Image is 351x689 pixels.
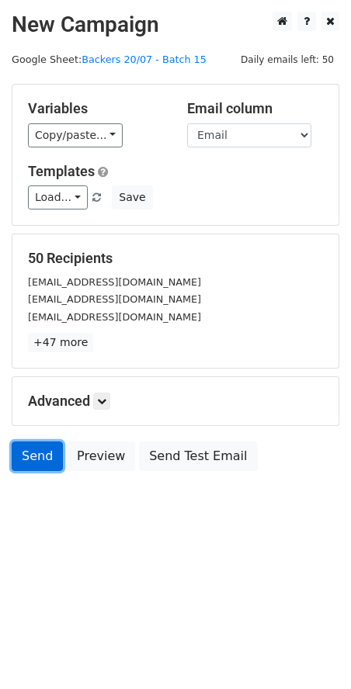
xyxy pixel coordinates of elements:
[12,54,207,65] small: Google Sheet:
[28,250,323,267] h5: 50 Recipients
[187,100,323,117] h5: Email column
[28,393,323,410] h5: Advanced
[28,311,201,323] small: [EMAIL_ADDRESS][DOMAIN_NAME]
[28,293,201,305] small: [EMAIL_ADDRESS][DOMAIN_NAME]
[12,441,63,471] a: Send
[235,51,339,68] span: Daily emails left: 50
[12,12,339,38] h2: New Campaign
[112,185,152,209] button: Save
[28,123,123,147] a: Copy/paste...
[273,615,351,689] iframe: Chat Widget
[139,441,257,471] a: Send Test Email
[28,333,93,352] a: +47 more
[67,441,135,471] a: Preview
[28,276,201,288] small: [EMAIL_ADDRESS][DOMAIN_NAME]
[235,54,339,65] a: Daily emails left: 50
[28,100,164,117] h5: Variables
[28,185,88,209] a: Load...
[28,163,95,179] a: Templates
[82,54,207,65] a: Backers 20/07 - Batch 15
